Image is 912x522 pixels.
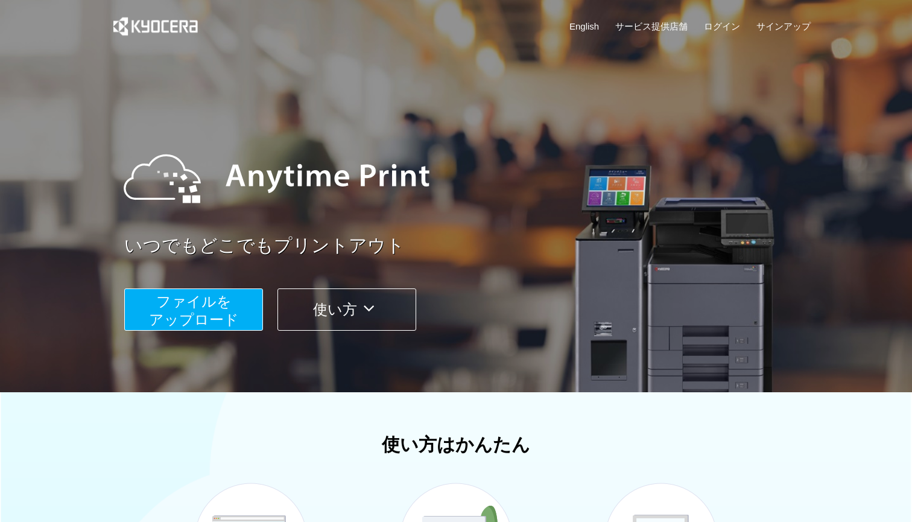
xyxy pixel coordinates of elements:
[569,20,599,33] a: English
[615,20,688,33] a: サービス提供店舗
[704,20,740,33] a: ログイン
[149,293,239,328] span: ファイルを ​​アップロード
[756,20,811,33] a: サインアップ
[277,288,416,331] button: 使い方
[124,233,818,259] a: いつでもどこでもプリントアウト
[124,288,263,331] button: ファイルを​​アップロード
